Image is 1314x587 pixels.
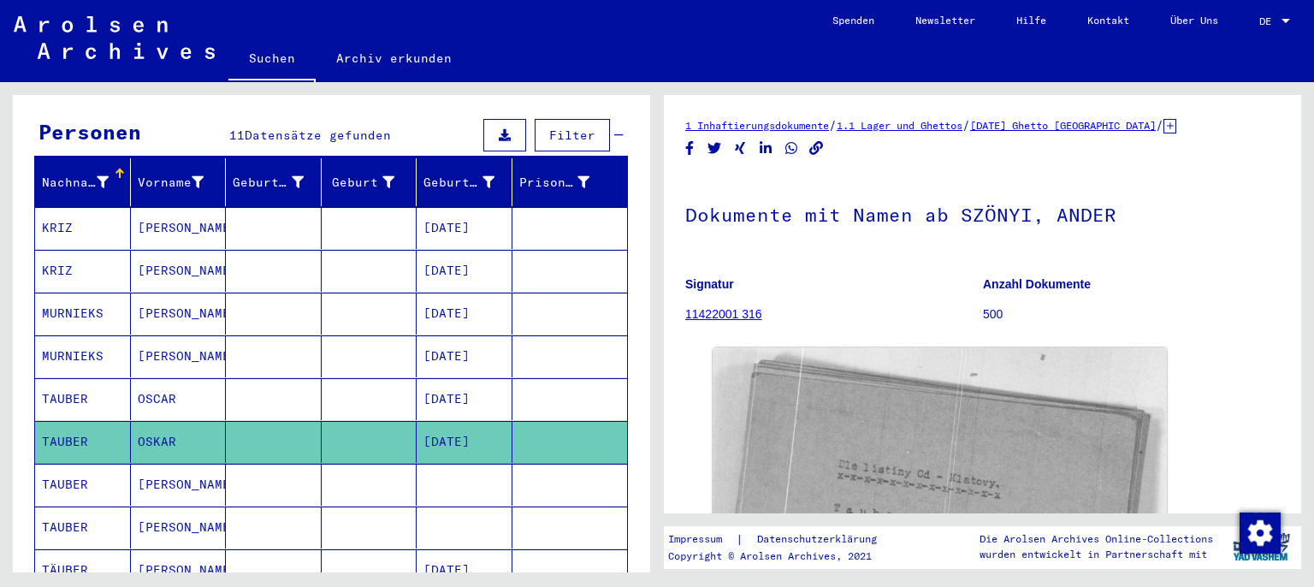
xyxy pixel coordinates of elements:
[731,138,749,159] button: Share on Xing
[131,250,227,292] mat-cell: [PERSON_NAME]
[706,138,724,159] button: Share on Twitter
[316,38,472,79] a: Archiv erkunden
[1239,512,1280,553] div: Zustimmung ändern
[138,169,226,196] div: Vorname
[131,335,227,377] mat-cell: [PERSON_NAME]
[983,305,1280,323] p: 500
[668,531,897,548] div: |
[131,421,227,463] mat-cell: OSKAR
[328,174,395,192] div: Geburt‏
[38,116,141,147] div: Personen
[685,119,829,132] a: 1 Inhaftierungsdokumente
[35,335,131,377] mat-cell: MURNIEKS
[131,378,227,420] mat-cell: OSCAR
[35,293,131,335] mat-cell: MURNIEKS
[417,293,512,335] mat-cell: [DATE]
[829,117,837,133] span: /
[226,158,322,206] mat-header-cell: Geburtsname
[519,169,612,196] div: Prisoner #
[417,250,512,292] mat-cell: [DATE]
[131,158,227,206] mat-header-cell: Vorname
[233,174,304,192] div: Geburtsname
[322,158,417,206] mat-header-cell: Geburt‏
[549,127,595,143] span: Filter
[512,158,628,206] mat-header-cell: Prisoner #
[228,38,316,82] a: Suchen
[245,127,391,143] span: Datensätze gefunden
[423,169,516,196] div: Geburtsdatum
[783,138,801,159] button: Share on WhatsApp
[668,531,736,548] a: Impressum
[519,174,590,192] div: Prisoner #
[417,335,512,377] mat-cell: [DATE]
[423,174,494,192] div: Geburtsdatum
[35,378,131,420] mat-cell: TAUBER
[980,531,1213,547] p: Die Arolsen Archives Online-Collections
[417,421,512,463] mat-cell: [DATE]
[970,119,1156,132] a: [DATE] Ghetto [GEOGRAPHIC_DATA]
[757,138,775,159] button: Share on LinkedIn
[535,119,610,151] button: Filter
[35,421,131,463] mat-cell: TAUBER
[837,119,962,132] a: 1.1 Lager und Ghettos
[35,207,131,249] mat-cell: KRIZ
[1259,15,1278,27] span: DE
[35,464,131,506] mat-cell: TAUBER
[131,293,227,335] mat-cell: [PERSON_NAME]
[1156,117,1163,133] span: /
[743,531,897,548] a: Datenschutzerklärung
[983,277,1091,291] b: Anzahl Dokumente
[1229,525,1293,568] img: yv_logo.png
[14,16,215,59] img: Arolsen_neg.svg
[417,207,512,249] mat-cell: [DATE]
[131,207,227,249] mat-cell: [PERSON_NAME]
[35,507,131,548] mat-cell: TAUBER
[229,127,245,143] span: 11
[1240,513,1281,554] img: Zustimmung ändern
[42,169,130,196] div: Nachname
[685,277,734,291] b: Signatur
[417,378,512,420] mat-cell: [DATE]
[808,138,826,159] button: Copy link
[685,175,1280,251] h1: Dokumente mit Namen ab SZÖNYI, ANDER
[328,169,417,196] div: Geburt‏
[42,174,109,192] div: Nachname
[417,158,512,206] mat-header-cell: Geburtsdatum
[35,250,131,292] mat-cell: KRIZ
[685,307,762,321] a: 11422001 316
[980,547,1213,562] p: wurden entwickelt in Partnerschaft mit
[131,464,227,506] mat-cell: [PERSON_NAME]
[138,174,204,192] div: Vorname
[668,548,897,564] p: Copyright © Arolsen Archives, 2021
[962,117,970,133] span: /
[681,138,699,159] button: Share on Facebook
[233,169,325,196] div: Geburtsname
[131,507,227,548] mat-cell: [PERSON_NAME]
[35,158,131,206] mat-header-cell: Nachname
